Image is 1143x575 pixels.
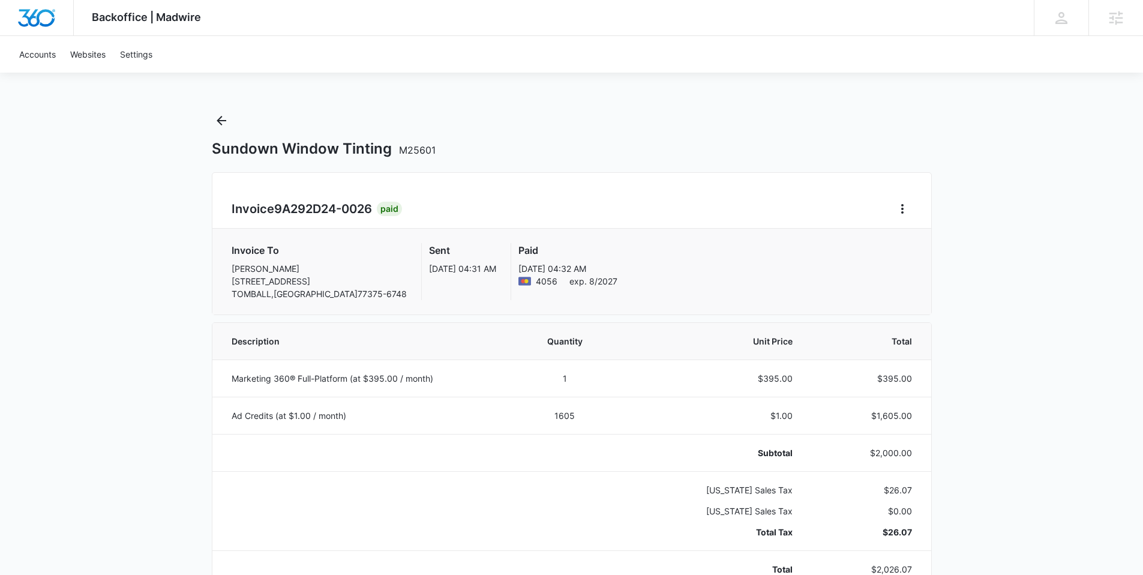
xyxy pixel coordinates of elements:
[821,505,912,517] p: $0.00
[12,36,63,73] a: Accounts
[512,360,618,397] td: 1
[274,202,372,216] span: 9A292D24-0026
[429,262,496,275] p: [DATE] 04:31 AM
[632,484,792,496] p: [US_STATE] Sales Tax
[527,335,604,348] span: Quantity
[232,200,377,218] h2: Invoice
[632,372,792,385] p: $395.00
[569,275,617,287] span: exp. 8/2027
[212,140,436,158] h1: Sundown Window Tinting
[512,397,618,434] td: 1605
[821,447,912,459] p: $2,000.00
[232,243,407,257] h3: Invoice To
[232,372,498,385] p: Marketing 360® Full-Platform (at $395.00 / month)
[232,409,498,422] p: Ad Credits (at $1.00 / month)
[113,36,160,73] a: Settings
[377,202,402,216] div: Paid
[92,11,201,23] span: Backoffice | Madwire
[821,526,912,538] p: $26.07
[821,409,912,422] p: $1,605.00
[212,111,231,130] button: Back
[232,262,407,300] p: [PERSON_NAME] [STREET_ADDRESS] TOMBALL , [GEOGRAPHIC_DATA] 77375-6748
[632,409,792,422] p: $1.00
[232,335,498,348] span: Description
[632,447,792,459] p: Subtotal
[632,335,792,348] span: Unit Price
[518,262,617,275] p: [DATE] 04:32 AM
[429,243,496,257] h3: Sent
[821,335,912,348] span: Total
[821,372,912,385] p: $395.00
[632,526,792,538] p: Total Tax
[821,484,912,496] p: $26.07
[63,36,113,73] a: Websites
[632,505,792,517] p: [US_STATE] Sales Tax
[399,144,436,156] span: M25601
[893,199,912,218] button: Home
[518,243,617,257] h3: Paid
[536,275,557,287] span: Mastercard ending with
